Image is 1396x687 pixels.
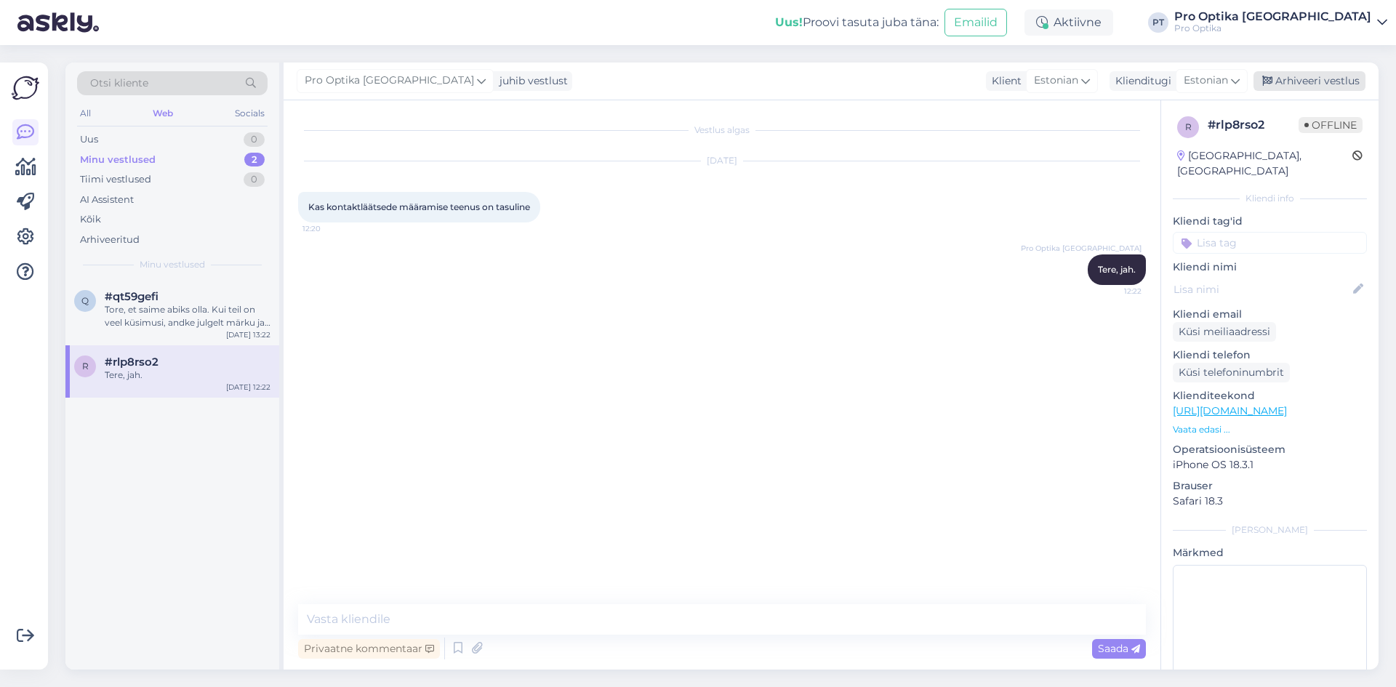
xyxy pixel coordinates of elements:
[77,104,94,123] div: All
[1148,12,1168,33] div: PT
[302,223,357,234] span: 12:20
[80,233,140,247] div: Arhiveeritud
[1173,192,1367,205] div: Kliendi info
[105,290,159,303] span: #qt59gefi
[1174,23,1371,34] div: Pro Optika
[1173,388,1367,403] p: Klienditeekond
[1173,214,1367,229] p: Kliendi tag'id
[1174,281,1350,297] input: Lisa nimi
[1173,232,1367,254] input: Lisa tag
[1185,121,1192,132] span: r
[1173,322,1276,342] div: Küsi meiliaadressi
[150,104,176,123] div: Web
[1110,73,1171,89] div: Klienditugi
[244,172,265,187] div: 0
[1173,404,1287,417] a: [URL][DOMAIN_NAME]
[80,193,134,207] div: AI Assistent
[775,14,939,31] div: Proovi tasuta juba täna:
[81,295,89,306] span: q
[308,201,530,212] span: Kas kontaktläätsede määramise teenus on tasuline
[1208,116,1299,134] div: # rlp8rso2
[1034,73,1078,89] span: Estonian
[82,361,89,371] span: r
[1299,117,1363,133] span: Offline
[1173,307,1367,322] p: Kliendi email
[298,154,1146,167] div: [DATE]
[105,303,270,329] div: Tore, et saime abiks olla. Kui teil on veel küsimusi, andke julgelt märku ja aitame hea meelega.
[1173,494,1367,509] p: Safari 18.3
[226,329,270,340] div: [DATE] 13:22
[1253,71,1365,91] div: Arhiveeri vestlus
[1173,523,1367,537] div: [PERSON_NAME]
[1184,73,1228,89] span: Estonian
[140,258,205,271] span: Minu vestlused
[80,132,98,147] div: Uus
[298,639,440,659] div: Privaatne kommentaar
[298,124,1146,137] div: Vestlus algas
[1173,363,1290,382] div: Küsi telefoninumbrit
[12,74,39,102] img: Askly Logo
[1021,243,1142,254] span: Pro Optika [GEOGRAPHIC_DATA]
[305,73,474,89] span: Pro Optika [GEOGRAPHIC_DATA]
[1173,347,1367,363] p: Kliendi telefon
[775,15,803,29] b: Uus!
[1098,264,1136,275] span: Tere, jah.
[1174,11,1387,34] a: Pro Optika [GEOGRAPHIC_DATA]Pro Optika
[1173,423,1367,436] p: Vaata edasi ...
[986,73,1022,89] div: Klient
[105,369,270,382] div: Tere, jah.
[80,153,156,167] div: Minu vestlused
[232,104,268,123] div: Socials
[1087,286,1142,297] span: 12:22
[944,9,1007,36] button: Emailid
[244,132,265,147] div: 0
[1173,478,1367,494] p: Brauser
[1024,9,1113,36] div: Aktiivne
[1173,260,1367,275] p: Kliendi nimi
[105,355,159,369] span: #rlp8rso2
[494,73,568,89] div: juhib vestlust
[1173,545,1367,561] p: Märkmed
[1173,442,1367,457] p: Operatsioonisüsteem
[1174,11,1371,23] div: Pro Optika [GEOGRAPHIC_DATA]
[90,76,148,91] span: Otsi kliente
[226,382,270,393] div: [DATE] 12:22
[1173,457,1367,473] p: iPhone OS 18.3.1
[80,212,101,227] div: Kõik
[1098,642,1140,655] span: Saada
[244,153,265,167] div: 2
[1177,148,1352,179] div: [GEOGRAPHIC_DATA], [GEOGRAPHIC_DATA]
[80,172,151,187] div: Tiimi vestlused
